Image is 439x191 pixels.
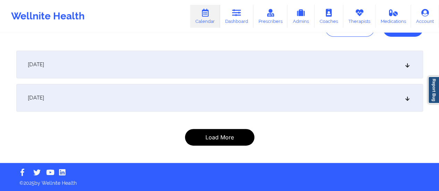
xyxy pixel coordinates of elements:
[190,5,220,28] a: Calendar
[287,5,314,28] a: Admins
[411,5,439,28] a: Account
[15,175,424,186] p: © 2025 by Wellnite Health
[375,5,411,28] a: Medications
[343,5,375,28] a: Therapists
[314,5,343,28] a: Coaches
[185,129,254,146] button: Load More
[253,5,288,28] a: Prescribers
[220,5,253,28] a: Dashboard
[28,94,44,101] span: [DATE]
[428,76,439,104] a: Report Bug
[28,61,44,68] span: [DATE]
